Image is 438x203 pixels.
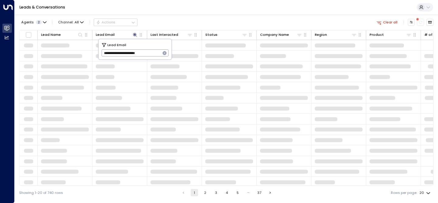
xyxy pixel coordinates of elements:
[266,189,274,196] button: Go to next page
[315,32,327,38] div: Region
[260,32,302,38] div: Company Name
[205,32,247,38] div: Status
[56,19,86,25] button: Channel:All
[391,190,417,195] label: Rows per page:
[419,189,432,197] div: 20
[315,32,357,38] div: Region
[94,19,137,26] div: Button group with a nested menu
[96,20,115,24] div: Actions
[151,32,193,38] div: Last Interacted
[56,19,86,25] span: Channel:
[21,21,34,24] span: Agents
[245,189,252,196] div: …
[19,19,48,25] button: Agents2
[426,19,433,26] button: Archived Leads
[107,42,126,48] span: Lead Email
[234,189,241,196] button: Go to page 5
[191,189,198,196] button: page 1
[96,32,115,38] div: Lead Email
[36,20,42,24] span: 2
[75,20,79,24] span: All
[408,19,415,26] button: Customize
[41,32,61,38] div: Lead Name
[260,32,289,38] div: Company Name
[212,189,220,196] button: Go to page 3
[19,5,65,10] a: Leads & Conversations
[202,189,209,196] button: Go to page 2
[96,32,138,38] div: Lead Email
[256,189,263,196] button: Go to page 37
[370,32,384,38] div: Product
[94,19,137,26] button: Actions
[370,32,412,38] div: Product
[205,32,217,38] div: Status
[223,189,231,196] button: Go to page 4
[151,32,178,38] div: Last Interacted
[19,190,63,195] div: Showing 1-20 of 740 rows
[417,19,424,26] span: There are new threads available. Refresh the grid to view the latest updates.
[179,189,274,196] nav: pagination navigation
[41,32,83,38] div: Lead Name
[374,19,400,25] button: Clear all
